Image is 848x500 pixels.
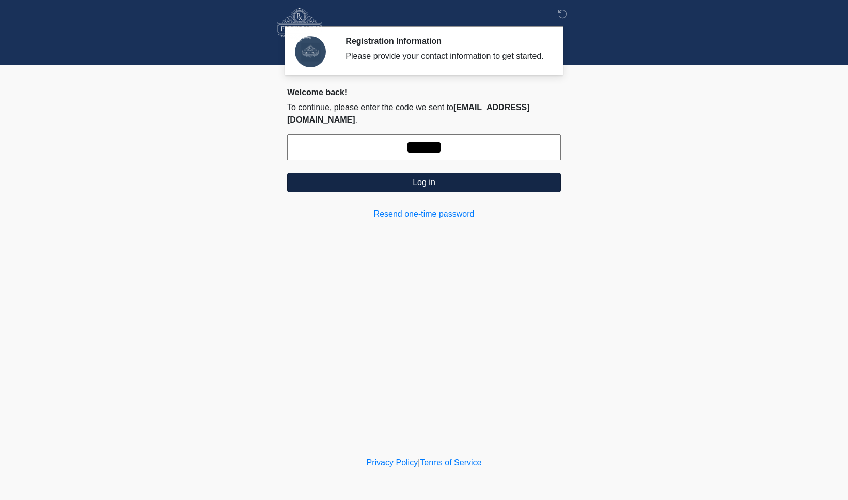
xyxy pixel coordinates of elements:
img: Fresh Faces Rx Logo [277,8,322,42]
a: Terms of Service [420,458,481,467]
a: Privacy Policy [367,458,418,467]
a: Resend one-time password [287,208,561,220]
button: Log in [287,173,561,192]
img: Agent Avatar [295,36,326,67]
p: To continue, please enter the code we sent to . [287,101,561,126]
h2: Welcome back! [287,87,561,97]
div: Please provide your contact information to get started. [346,50,545,63]
a: | [418,458,420,467]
